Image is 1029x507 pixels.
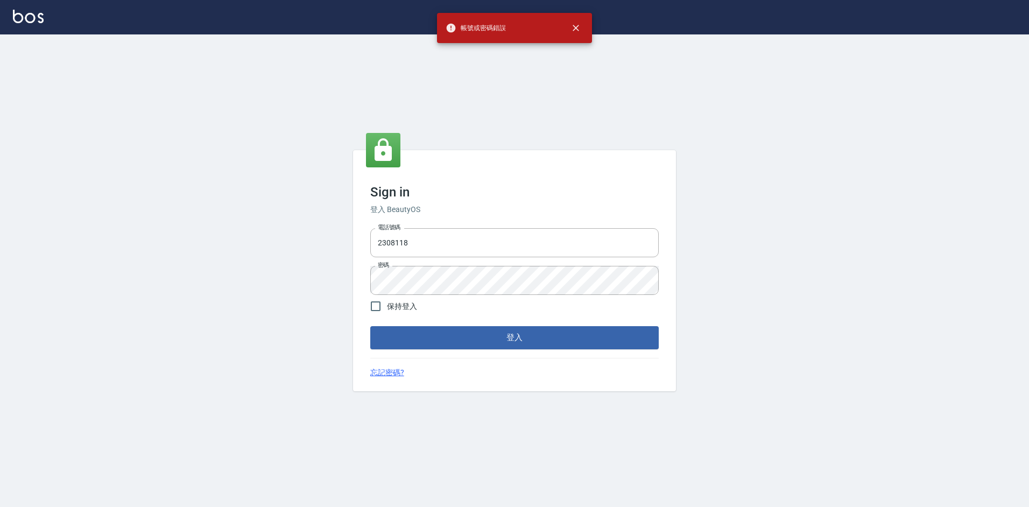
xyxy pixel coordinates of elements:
span: 保持登入 [387,301,417,312]
h3: Sign in [370,185,659,200]
h6: 登入 BeautyOS [370,204,659,215]
button: close [564,16,588,40]
button: 登入 [370,326,659,349]
label: 密碼 [378,261,389,269]
a: 忘記密碼? [370,367,404,378]
img: Logo [13,10,44,23]
label: 電話號碼 [378,223,400,231]
span: 帳號或密碼錯誤 [446,23,506,33]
